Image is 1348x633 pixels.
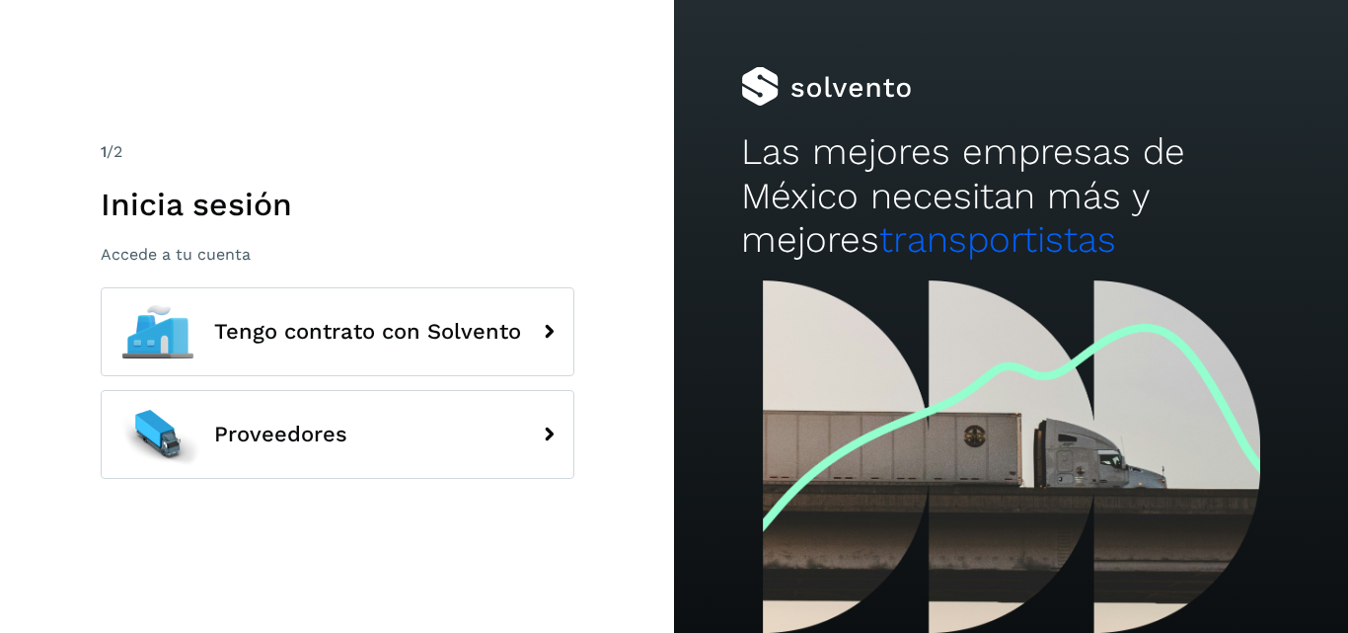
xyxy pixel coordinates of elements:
[214,320,521,344] span: Tengo contrato con Solvento
[101,245,574,264] p: Accede a tu cuenta
[741,130,1280,262] h2: Las mejores empresas de México necesitan más y mejores
[879,218,1116,261] span: transportistas
[101,140,574,164] div: /2
[101,390,574,479] button: Proveedores
[214,423,347,446] span: Proveedores
[101,186,574,223] h1: Inicia sesión
[101,142,107,161] span: 1
[101,287,574,376] button: Tengo contrato con Solvento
